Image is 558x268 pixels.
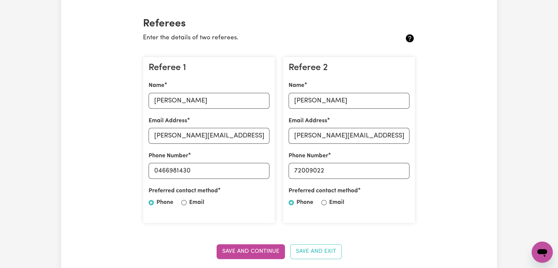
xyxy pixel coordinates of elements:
label: Email Address [289,117,327,125]
label: Preferred contact method [289,187,358,195]
label: Email Address [149,117,187,125]
label: Email [189,198,204,207]
h3: Referee 2 [289,62,409,74]
label: Phone Number [289,152,328,160]
button: Save and Continue [217,244,285,259]
label: Phone [157,198,173,207]
iframe: Button to launch messaging window [532,242,553,263]
p: Enter the details of two referees. [143,33,370,43]
button: Save and Exit [290,244,342,259]
label: Phone Number [149,152,188,160]
label: Email [329,198,344,207]
label: Preferred contact method [149,187,218,195]
label: Phone [296,198,313,207]
h3: Referee 1 [149,62,269,74]
h2: Referees [143,18,415,30]
label: Name [289,81,304,90]
label: Name [149,81,164,90]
